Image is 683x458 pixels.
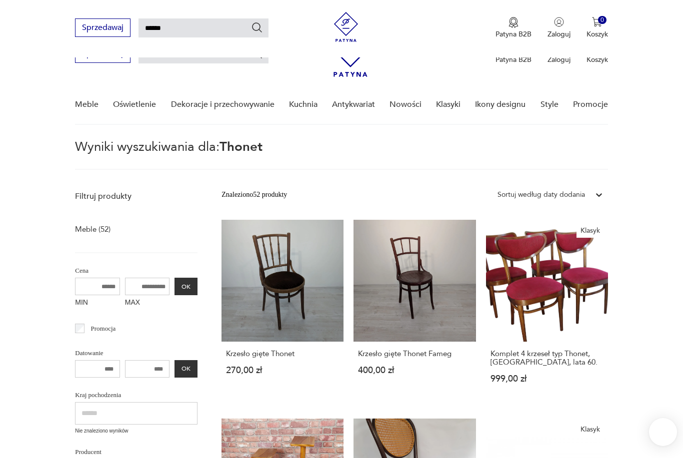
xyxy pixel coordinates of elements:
span: Thonet [219,138,262,156]
h3: Krzesło gięte Thonet Fameg [358,350,471,358]
a: Antykwariat [332,85,375,124]
a: Promocje [573,85,608,124]
a: Oświetlenie [113,85,156,124]
iframe: Smartsupp widget button [649,418,677,446]
h3: Krzesło gięte Thonet [226,350,339,358]
p: Koszyk [586,55,608,64]
div: Znaleziono 52 produkty [221,189,287,200]
p: Kraj pochodzenia [75,390,197,401]
h3: Komplet 4 krzeseł typ Thonet, [GEOGRAPHIC_DATA], lata 60. [490,350,603,367]
a: Meble (52) [75,222,110,236]
a: Sprzedawaj [75,25,130,32]
a: Ikony designu [475,85,525,124]
p: Zaloguj [547,55,570,64]
p: Zaloguj [547,29,570,39]
p: Wyniki wyszukiwania dla: [75,141,608,170]
button: Zaloguj [547,17,570,39]
a: Nowości [389,85,421,124]
img: Ikonka użytkownika [554,17,564,27]
a: Dekoracje i przechowywanie [171,85,274,124]
p: Cena [75,265,197,276]
button: OK [174,278,197,295]
p: Koszyk [586,29,608,39]
a: KlasykKomplet 4 krzeseł typ Thonet, Polska, lata 60.Komplet 4 krzeseł typ Thonet, [GEOGRAPHIC_DAT... [486,220,608,403]
a: Meble [75,85,98,124]
p: Nie znaleziono wyników [75,427,197,435]
p: Datowanie [75,348,197,359]
label: MIN [75,295,120,311]
a: Krzesło gięte Thonet FamegKrzesło gięte Thonet Fameg400,00 zł [353,220,475,403]
img: Ikona medalu [508,17,518,28]
label: MAX [125,295,170,311]
a: Krzesło gięte ThonetKrzesło gięte Thonet270,00 zł [221,220,343,403]
p: 999,00 zł [490,375,603,383]
button: Sprzedawaj [75,18,130,37]
img: Ikona koszyka [592,17,602,27]
p: 400,00 zł [358,366,471,375]
p: Filtruj produkty [75,191,197,202]
div: Sortuj według daty dodania [497,189,585,200]
p: Producent [75,447,197,458]
p: Promocja [91,323,116,334]
button: Szukaj [251,21,263,33]
div: 0 [598,16,606,24]
img: Patyna - sklep z meblami i dekoracjami vintage [331,12,361,42]
a: Ikona medaluPatyna B2B [495,17,531,39]
a: Kuchnia [289,85,317,124]
button: 0Koszyk [586,17,608,39]
a: Klasyki [436,85,460,124]
p: Patyna B2B [495,55,531,64]
button: Patyna B2B [495,17,531,39]
a: Style [540,85,558,124]
p: 270,00 zł [226,366,339,375]
p: Patyna B2B [495,29,531,39]
button: OK [174,360,197,378]
a: Sprzedawaj [75,51,130,58]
